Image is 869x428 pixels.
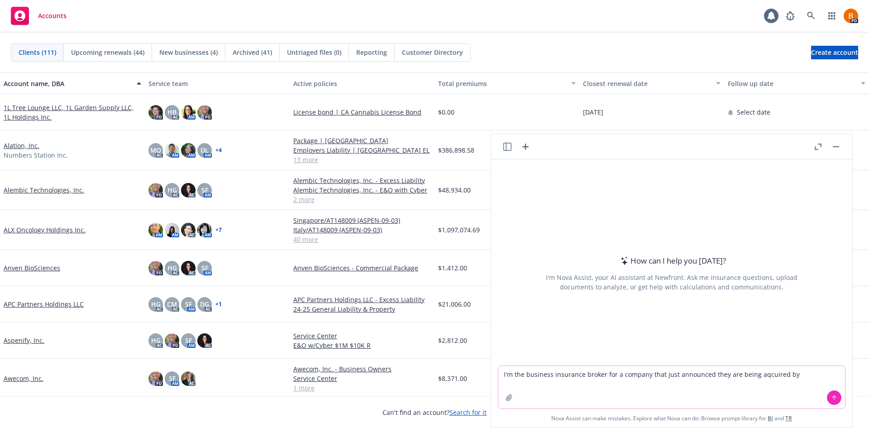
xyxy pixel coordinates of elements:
[728,79,855,88] div: Follow up date
[38,12,67,19] span: Accounts
[148,223,163,237] img: photo
[811,46,858,59] a: Create account
[151,299,161,309] span: HG
[167,263,177,273] span: HG
[150,145,161,155] span: MQ
[167,107,177,117] span: HB
[785,414,792,422] a: TR
[293,304,431,314] a: 24-25 General Liability & Property
[544,273,799,292] div: I'm Nova Assist, your AI assistant at Newfront. Ask me insurance questions, upload documents to a...
[449,408,487,417] a: Search for it
[181,143,196,158] img: photo
[737,107,770,117] span: Select date
[498,366,845,409] textarea: I'm the business insurance broker for a company that just announced they are being aqcuired by
[165,223,179,237] img: photo
[4,141,39,150] a: Alation, Inc.
[495,409,849,428] span: Nova Assist can make mistakes. Explore what Nova can do: Browse prompt library for and
[19,48,56,57] span: Clients (111)
[181,371,196,386] img: photo
[438,79,566,88] div: Total premiums
[438,185,471,195] span: $48,934.00
[293,364,431,374] a: Awecom, Inc. - Business Owners
[185,336,192,345] span: SF
[215,227,222,233] a: + 7
[781,7,799,25] a: Report a Bug
[438,225,480,235] span: $1,097,074.69
[4,150,68,160] span: Numbers Station Inc.
[201,185,208,195] span: SF
[7,3,70,29] a: Accounts
[151,336,161,345] span: HG
[583,107,603,117] span: [DATE]
[181,261,196,275] img: photo
[434,72,579,94] button: Total premiums
[438,374,467,383] span: $8,371.00
[287,48,341,57] span: Untriaged files (0)
[823,7,841,25] a: Switch app
[159,48,218,57] span: New businesses (4)
[4,79,131,88] div: Account name, DBA
[165,143,179,158] img: photo
[197,333,212,348] img: photo
[583,79,711,88] div: Closest renewal date
[167,299,177,309] span: CM
[148,183,163,197] img: photo
[4,299,84,309] a: APC Partners Holdings LLC
[233,48,272,57] span: Archived (41)
[201,263,208,273] span: SF
[293,155,431,164] a: 13 more
[382,408,487,417] span: Can't find an account?
[290,72,434,94] button: Active policies
[844,9,858,23] img: photo
[293,331,431,341] a: Service Center
[181,223,196,237] img: photo
[438,336,467,345] span: $2,812.00
[293,185,431,195] a: Alembic Technologies, Inc. - E&O with Cyber
[167,185,177,195] span: HG
[197,223,212,237] img: photo
[438,299,471,309] span: $21,006.00
[4,336,44,345] a: Aspenify, Inc.
[293,374,431,383] a: Service Center
[293,107,431,117] a: License bond | CA Cannabis License Bond
[185,299,192,309] span: SF
[148,79,286,88] div: Service team
[724,72,869,94] button: Follow up date
[148,261,163,275] img: photo
[4,225,86,235] a: ALX Oncology Holdings Inc.
[169,374,176,383] span: SF
[293,263,431,273] a: Anven BioSciences - Commercial Package
[200,299,209,309] span: DG
[4,374,43,383] a: Awecom, Inc.
[181,183,196,197] img: photo
[438,145,474,155] span: $386,898.58
[4,263,60,273] a: Anven BioSciences
[579,72,724,94] button: Closest renewal date
[293,383,431,393] a: 1 more
[293,195,431,204] a: 2 more
[4,103,141,122] a: 1L Tree Lounge LLC, 1L Garden Supply LLC, 1L Holdings Inc.
[293,225,431,235] a: Italy/AT148009 (ASPEN-09-03)
[197,105,212,120] img: photo
[356,48,387,57] span: Reporting
[215,148,222,153] a: + 4
[293,295,431,304] a: APC Partners Holdings LLC - Excess Liability
[802,7,820,25] a: Search
[215,302,222,307] a: + 1
[148,371,163,386] img: photo
[148,105,163,120] img: photo
[293,79,431,88] div: Active policies
[618,255,726,267] div: How can I help you [DATE]?
[438,107,454,117] span: $0.00
[165,333,179,348] img: photo
[293,216,431,225] a: Singapore/AT148009 (ASPEN-09-03)
[71,48,144,57] span: Upcoming renewals (44)
[201,145,209,155] span: DL
[293,136,431,145] a: Package | [GEOGRAPHIC_DATA]
[768,414,773,422] a: BI
[402,48,463,57] span: Customer Directory
[293,341,431,350] a: E&O w/Cyber $1M $10K R
[293,176,431,185] a: Alembic Technologies, Inc. - Excess Liability
[4,185,84,195] a: Alembic Technologies, Inc.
